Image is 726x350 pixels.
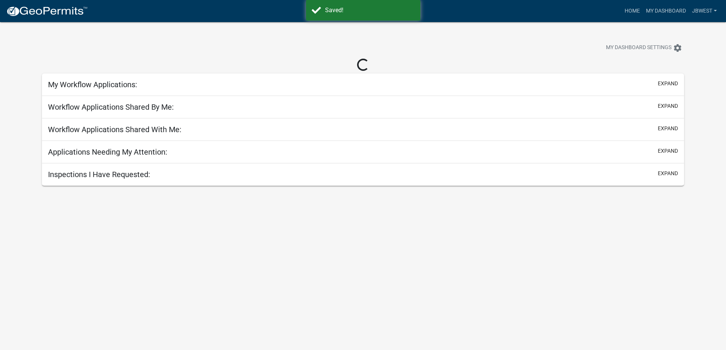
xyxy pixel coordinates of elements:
[673,43,682,53] i: settings
[689,4,720,18] a: jbwest
[48,80,137,89] h5: My Workflow Applications:
[658,102,678,110] button: expand
[48,170,150,179] h5: Inspections I Have Requested:
[658,169,678,177] button: expand
[48,125,181,134] h5: Workflow Applications Shared With Me:
[48,147,167,157] h5: Applications Needing My Attention:
[600,40,688,55] button: My Dashboard Settingssettings
[658,80,678,88] button: expand
[48,102,174,112] h5: Workflow Applications Shared By Me:
[622,4,643,18] a: Home
[325,6,415,15] div: Saved!
[643,4,689,18] a: My Dashboard
[658,147,678,155] button: expand
[658,125,678,133] button: expand
[606,43,672,53] span: My Dashboard Settings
